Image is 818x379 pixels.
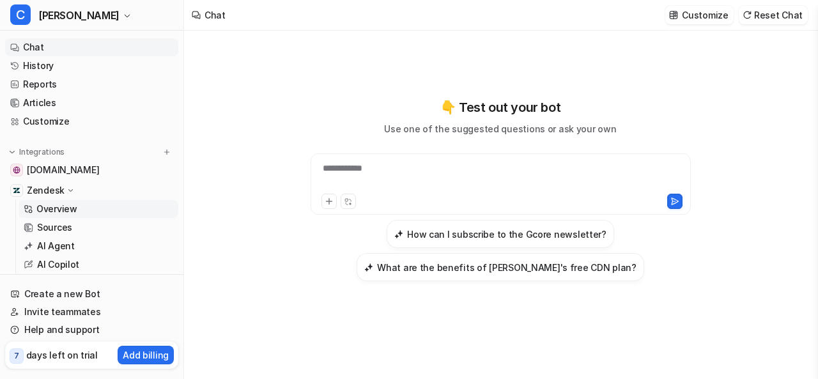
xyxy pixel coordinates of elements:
[377,261,637,274] h3: What are the benefits of [PERSON_NAME]'s free CDN plan?
[19,256,178,274] a: AI Copilot
[407,228,606,241] h3: How can I subscribe to the Gcore newsletter?
[204,8,226,22] div: Chat
[5,161,178,179] a: gcore.com[DOMAIN_NAME]
[13,187,20,194] img: Zendesk
[5,112,178,130] a: Customize
[19,200,178,218] a: Overview
[682,8,728,22] p: Customize
[37,240,75,252] p: AI Agent
[27,164,99,176] span: [DOMAIN_NAME]
[162,148,171,157] img: menu_add.svg
[5,94,178,112] a: Articles
[364,263,373,272] img: What are the benefits of Gcore's free CDN plan?
[123,348,169,362] p: Add billing
[384,122,616,135] p: Use one of the suggested questions or ask your own
[440,98,560,117] p: 👇 Test out your bot
[394,229,403,239] img: How can I subscribe to the Gcore newsletter?
[5,38,178,56] a: Chat
[5,75,178,93] a: Reports
[669,10,678,20] img: customize
[8,148,17,157] img: expand menu
[36,203,77,215] p: Overview
[26,348,98,362] p: days left on trial
[5,57,178,75] a: History
[5,303,178,321] a: Invite teammates
[37,221,72,234] p: Sources
[19,237,178,255] a: AI Agent
[19,219,178,236] a: Sources
[5,146,68,159] button: Integrations
[387,220,614,248] button: How can I subscribe to the Gcore newsletter?How can I subscribe to the Gcore newsletter?
[665,6,733,24] button: Customize
[10,4,31,25] span: C
[118,346,174,364] button: Add billing
[14,350,19,362] p: 7
[37,258,79,271] p: AI Copilot
[5,321,178,339] a: Help and support
[13,166,20,174] img: gcore.com
[19,147,65,157] p: Integrations
[5,285,178,303] a: Create a new Bot
[27,184,65,197] p: Zendesk
[743,10,752,20] img: reset
[38,6,120,24] span: [PERSON_NAME]
[357,253,644,281] button: What are the benefits of Gcore's free CDN plan?What are the benefits of [PERSON_NAME]'s free CDN ...
[739,6,808,24] button: Reset Chat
